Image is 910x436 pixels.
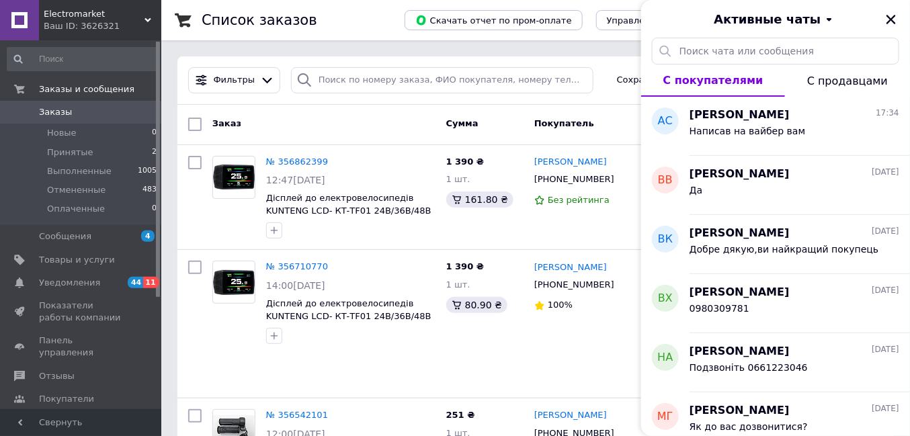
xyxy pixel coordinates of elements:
[39,300,124,324] span: Показатели работы компании
[548,195,610,205] span: Без рейтинга
[872,285,899,296] span: [DATE]
[652,38,899,64] input: Поиск чата или сообщения
[534,156,607,169] a: [PERSON_NAME]
[641,215,910,274] button: ВК[PERSON_NAME][DATE]Добре дякую,ви найкращий покупець
[446,118,479,128] span: Сумма
[690,226,790,241] span: [PERSON_NAME]
[617,74,727,87] span: Сохраненные фильтры:
[641,156,910,215] button: ВВ[PERSON_NAME][DATE]Да
[39,393,94,405] span: Покупатели
[266,157,328,167] a: № 356862399
[446,261,484,271] span: 1 390 ₴
[266,298,431,321] a: Дісплей до електровелосипедів KUNTENG LCD- КТ-ТF01 24В/36В/48В
[47,127,77,139] span: Новые
[141,230,155,242] span: 4
[641,64,785,97] button: С покупателями
[213,165,255,190] img: Фото товару
[212,118,241,128] span: Заказ
[44,8,144,20] span: Electromarket
[128,277,143,288] span: 44
[39,335,124,359] span: Панель управления
[658,232,673,247] span: ВК
[872,226,899,237] span: [DATE]
[807,75,888,87] span: С продавцами
[44,20,161,32] div: Ваш ID: 3626321
[872,344,899,355] span: [DATE]
[212,156,255,199] a: Фото товару
[39,106,72,118] span: Заказы
[446,410,475,420] span: 251 ₴
[446,157,484,167] span: 1 390 ₴
[690,421,808,432] span: Як до вас дозвонитися?
[876,107,899,119] span: 17:34
[641,333,910,392] button: НА[PERSON_NAME][DATE]Подзвоніть 0661223046
[534,261,607,274] a: [PERSON_NAME]
[266,280,325,291] span: 14:00[DATE]
[266,261,328,271] a: № 356710770
[658,114,673,129] span: АС
[532,276,617,294] div: [PHONE_NUMBER]
[714,11,821,28] span: Активные чаты
[446,279,470,290] span: 1 шт.
[202,12,317,28] h1: Список заказов
[641,97,910,156] button: АС[PERSON_NAME]17:34Написав на вайбер вам
[142,184,157,196] span: 483
[47,146,93,159] span: Принятые
[690,244,879,255] span: Добре дякую,ви найкращий покупець
[446,297,507,313] div: 80.90 ₴
[690,126,805,136] span: Написав на вайбер вам
[872,167,899,178] span: [DATE]
[446,174,470,184] span: 1 шт.
[534,118,594,128] span: Покупатель
[690,167,790,182] span: [PERSON_NAME]
[39,230,91,243] span: Сообщения
[607,15,712,26] span: Управление статусами
[872,403,899,415] span: [DATE]
[39,83,134,95] span: Заказы и сообщения
[291,67,594,93] input: Поиск по номеру заказа, ФИО покупателя, номеру телефона, Email, номеру накладной
[532,171,617,188] div: [PHONE_NUMBER]
[658,173,673,188] span: ВВ
[39,370,75,382] span: Отзывы
[39,254,115,266] span: Товары и услуги
[152,127,157,139] span: 0
[415,14,572,26] span: Скачать отчет по пром-оплате
[47,165,112,177] span: Выполненные
[690,107,790,123] span: [PERSON_NAME]
[690,185,703,195] span: Да
[212,261,255,304] a: Фото товару
[657,409,673,425] span: мг
[266,175,325,185] span: 12:47[DATE]
[47,184,106,196] span: Отмененные
[690,285,790,300] span: [PERSON_NAME]
[152,203,157,215] span: 0
[266,410,328,420] a: № 356542101
[658,291,673,306] span: ВХ
[690,303,749,314] span: 0980309781
[658,350,673,365] span: НА
[690,403,790,419] span: [PERSON_NAME]
[138,165,157,177] span: 1005
[152,146,157,159] span: 2
[883,11,899,28] button: Закрыть
[7,47,158,71] input: Поиск
[690,362,808,373] span: Подзвоніть 0661223046
[534,409,607,422] a: [PERSON_NAME]
[405,10,583,30] button: Скачать отчет по пром-оплате
[214,74,255,87] span: Фильтры
[596,10,723,30] button: Управление статусами
[143,277,159,288] span: 11
[663,74,763,87] span: С покупателями
[266,193,431,216] a: Дісплей до електровелосипедів KUNTENG LCD- КТ-ТF01 24В/36В/48В
[690,344,790,359] span: [PERSON_NAME]
[785,64,910,97] button: С продавцами
[641,274,910,333] button: ВХ[PERSON_NAME][DATE]0980309781
[47,203,105,215] span: Оплаченные
[548,300,573,310] span: 100%
[679,11,872,28] button: Активные чаты
[213,270,255,296] img: Фото товару
[39,277,100,289] span: Уведомления
[446,191,513,208] div: 161.80 ₴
